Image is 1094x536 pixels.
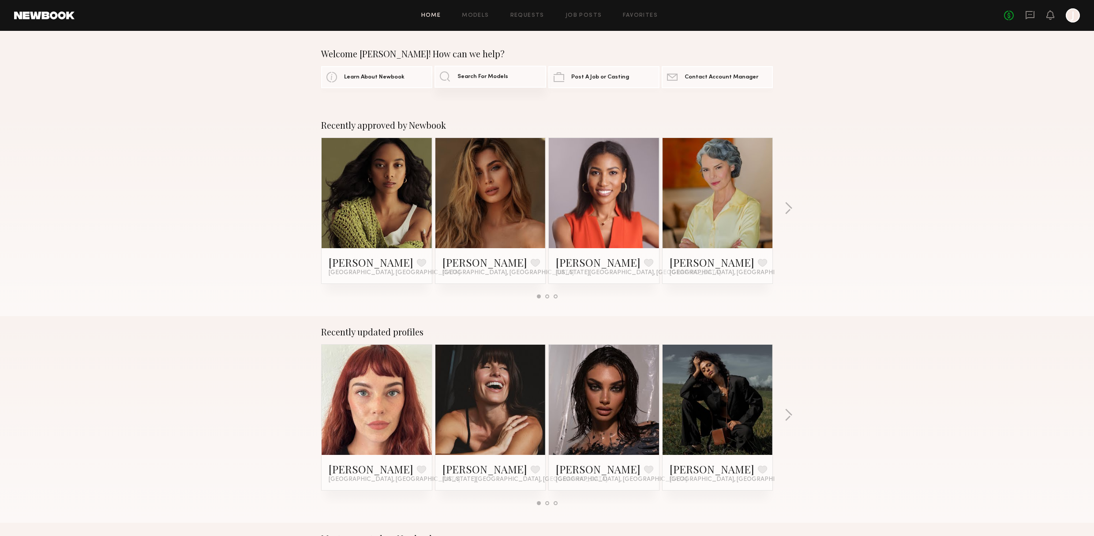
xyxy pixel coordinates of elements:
div: Recently updated profiles [321,327,773,337]
a: Job Posts [566,13,602,19]
span: [US_STATE][GEOGRAPHIC_DATA], [GEOGRAPHIC_DATA] [556,269,721,276]
a: Learn About Newbook [321,66,432,88]
a: [PERSON_NAME] [442,255,527,269]
a: Home [421,13,441,19]
a: Contact Account Manager [662,66,773,88]
a: Search For Models [435,66,546,88]
a: [PERSON_NAME] [442,462,527,476]
span: [GEOGRAPHIC_DATA], [GEOGRAPHIC_DATA] [442,269,574,276]
a: [PERSON_NAME] [670,462,754,476]
a: [PERSON_NAME] [329,255,413,269]
a: [PERSON_NAME] [556,255,641,269]
a: Models [462,13,489,19]
span: [GEOGRAPHIC_DATA], [GEOGRAPHIC_DATA] [556,476,687,483]
span: [GEOGRAPHIC_DATA], [GEOGRAPHIC_DATA] [329,476,460,483]
span: Search For Models [457,74,508,80]
div: Welcome [PERSON_NAME]! How can we help? [321,48,773,59]
a: Post A Job or Casting [548,66,659,88]
a: [PERSON_NAME] [670,255,754,269]
a: J [1066,8,1080,22]
a: Favorites [623,13,658,19]
span: Learn About Newbook [344,74,405,80]
span: [US_STATE][GEOGRAPHIC_DATA], [GEOGRAPHIC_DATA] [442,476,607,483]
div: Recently approved by Newbook [321,120,773,130]
a: [PERSON_NAME] [329,462,413,476]
span: [GEOGRAPHIC_DATA], [GEOGRAPHIC_DATA] [670,269,801,276]
a: Requests [510,13,544,19]
span: Post A Job or Casting [571,74,629,80]
span: Contact Account Manager [685,74,758,80]
span: [GEOGRAPHIC_DATA], [GEOGRAPHIC_DATA] [670,476,801,483]
span: [GEOGRAPHIC_DATA], [GEOGRAPHIC_DATA] [329,269,460,276]
a: [PERSON_NAME] [556,462,641,476]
